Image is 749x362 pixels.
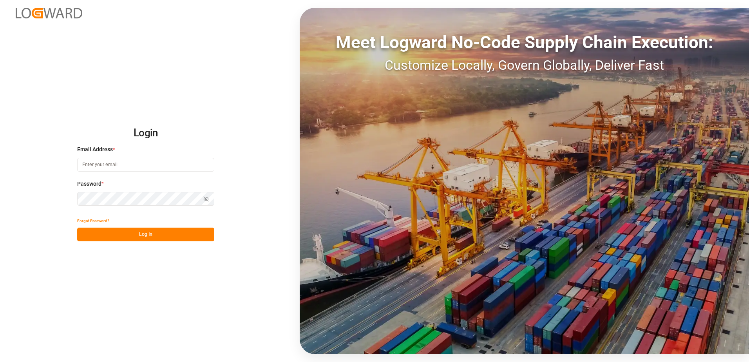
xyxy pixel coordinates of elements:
[77,158,214,172] input: Enter your email
[77,121,214,146] h2: Login
[77,180,101,188] span: Password
[16,8,82,18] img: Logward_new_orange.png
[300,29,749,55] div: Meet Logward No-Code Supply Chain Execution:
[300,55,749,75] div: Customize Locally, Govern Globally, Deliver Fast
[77,214,109,228] button: Forgot Password?
[77,145,113,154] span: Email Address
[77,228,214,241] button: Log In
